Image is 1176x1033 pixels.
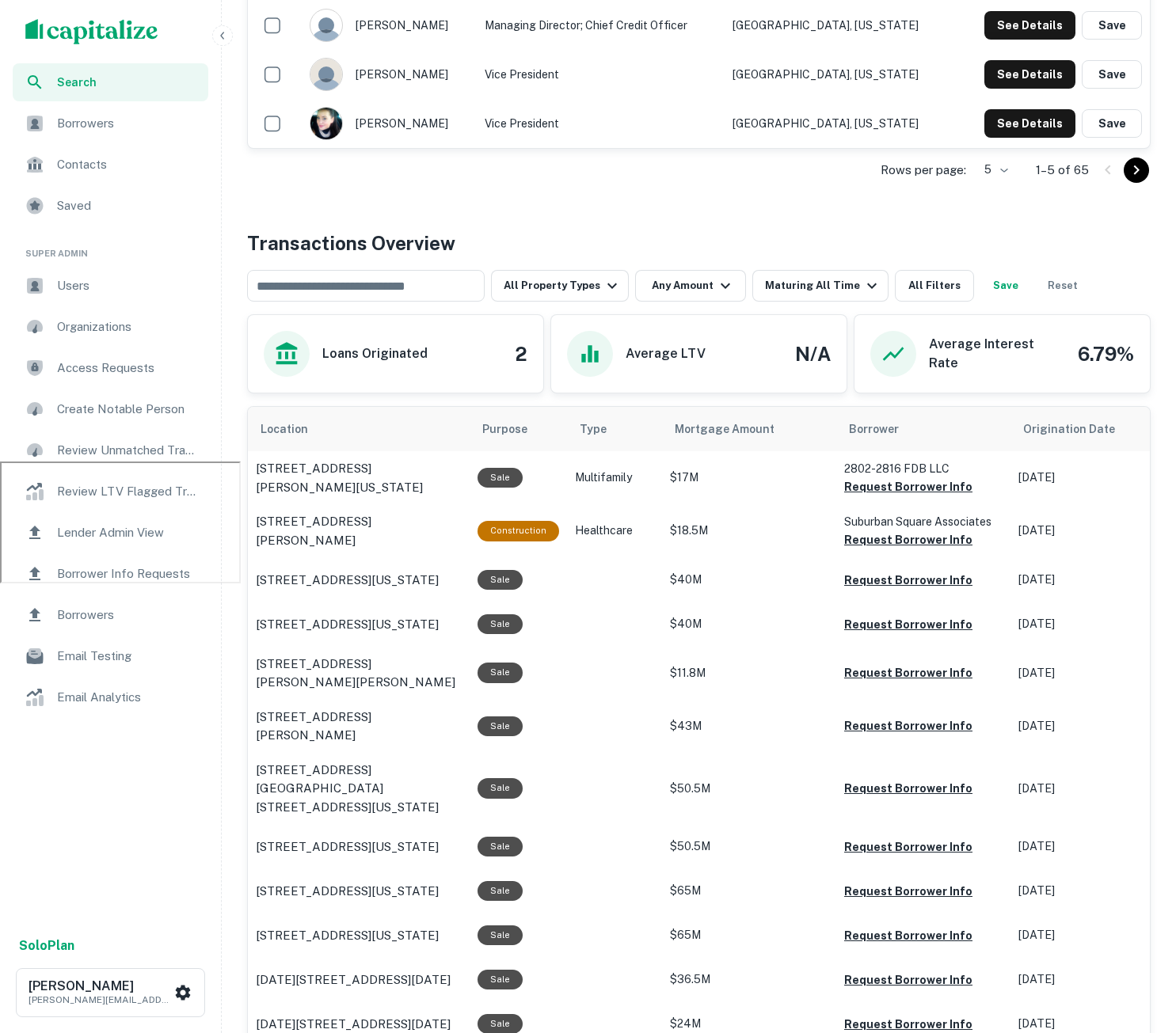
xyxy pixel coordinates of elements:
span: Access Requests [57,359,199,378]
span: Type [580,420,627,439]
div: 5 [972,158,1010,181]
span: Search [57,74,199,91]
p: $18.5M [670,522,828,539]
p: $24M [670,1016,828,1032]
div: Sale [478,570,523,590]
span: Saved [57,196,199,215]
div: [PERSON_NAME] [310,58,469,91]
div: Lender Admin View [13,514,208,552]
span: Borrower [849,420,899,439]
a: [STREET_ADDRESS][PERSON_NAME] [256,512,462,549]
button: Request Borrower Info [844,779,972,798]
p: $50.5M [670,780,828,797]
a: [STREET_ADDRESS][PERSON_NAME][PERSON_NAME] [256,655,462,692]
a: [STREET_ADDRESS][PERSON_NAME] [256,708,462,745]
span: Contacts [57,155,199,174]
a: SoloPlan [19,936,74,955]
p: [DATE] [1018,616,1161,632]
button: Request Borrower Info [844,837,972,856]
a: Create Notable Person [13,390,208,428]
button: Save [1082,60,1142,89]
button: Save [1082,11,1142,40]
span: Purpose [482,420,548,439]
th: Type [567,407,662,451]
td: Vice President [477,50,725,99]
p: $50.5M [670,838,828,855]
p: [STREET_ADDRESS][US_STATE] [256,837,439,856]
img: 244xhbkr7g40x6bsu4gi6q4ry [310,59,342,90]
p: [DATE] [1018,665,1161,682]
a: Saved [13,187,208,225]
p: [STREET_ADDRESS][GEOGRAPHIC_DATA][STREET_ADDRESS][US_STATE] [256,761,462,817]
button: Request Borrower Info [844,926,972,945]
img: 1517523792558 [310,108,342,139]
button: Request Borrower Info [844,530,972,549]
p: Suburban Square Associates [844,513,1003,530]
td: [GEOGRAPHIC_DATA], [US_STATE] [725,99,953,148]
a: Borrowers [13,596,208,634]
h4: 6.79% [1078,340,1134,368]
div: Borrower Info Requests [13,555,208,593]
button: See Details [984,11,1075,40]
h4: Transactions Overview [247,229,455,257]
span: Origination Date [1023,420,1136,439]
div: Sale [478,925,523,945]
p: [STREET_ADDRESS][US_STATE] [256,926,439,945]
p: 2802-2816 FDB LLC [844,460,1003,477]
span: Borrowers [57,606,199,625]
td: Vice President [477,99,725,148]
div: Maturing All Time [765,276,881,295]
div: Sale [478,778,523,798]
span: Organizations [57,317,199,336]
div: Search [13,63,208,101]
a: [STREET_ADDRESS][US_STATE] [256,571,462,590]
p: [STREET_ADDRESS][US_STATE] [256,615,439,634]
a: [STREET_ADDRESS][US_STATE] [256,615,462,634]
h4: 2 [515,340,527,368]
a: Email Testing [13,637,208,675]
div: [PERSON_NAME] [310,9,469,42]
button: Request Borrower Info [844,663,972,682]
a: Contacts [13,146,208,184]
span: Borrower Info Requests [57,564,199,583]
span: Email Analytics [57,688,199,707]
a: [STREET_ADDRESS][US_STATE] [256,837,462,856]
p: [DATE] [1018,718,1161,735]
button: Request Borrower Info [844,571,972,590]
div: This loan purpose was for construction [478,521,559,541]
a: [STREET_ADDRESS][PERSON_NAME][US_STATE] [256,459,462,496]
th: Location [248,407,470,451]
p: [DATE] [1018,971,1161,988]
strong: Solo Plan [19,938,74,953]
p: [DATE][STREET_ADDRESS][DATE] [256,970,451,989]
h6: [PERSON_NAME] [29,980,171,993]
p: [STREET_ADDRESS][US_STATE] [256,571,439,590]
p: [DATE] [1018,522,1161,539]
a: Organizations [13,308,208,346]
h6: Loans Originated [322,344,428,363]
button: Request Borrower Info [844,615,972,634]
p: [DATE] [1018,469,1161,486]
div: Email Analytics [13,678,208,716]
span: Review LTV Flagged Transactions [57,482,199,501]
div: Sale [478,970,523,989]
th: Purpose [470,407,567,451]
a: Access Requests [13,349,208,387]
span: Users [57,276,199,295]
h4: N/A [795,340,831,368]
button: [PERSON_NAME][PERSON_NAME][EMAIL_ADDRESS][PERSON_NAME][DOMAIN_NAME] [16,968,205,1017]
p: $36.5M [670,971,828,988]
button: Save your search to get updates of matches that match your search criteria. [980,270,1031,302]
button: Go to next page [1124,158,1149,183]
a: Users [13,267,208,305]
h6: Average Interest Rate [929,335,1065,373]
p: [DATE] [1018,1016,1161,1032]
span: Lender Admin View [57,523,199,542]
